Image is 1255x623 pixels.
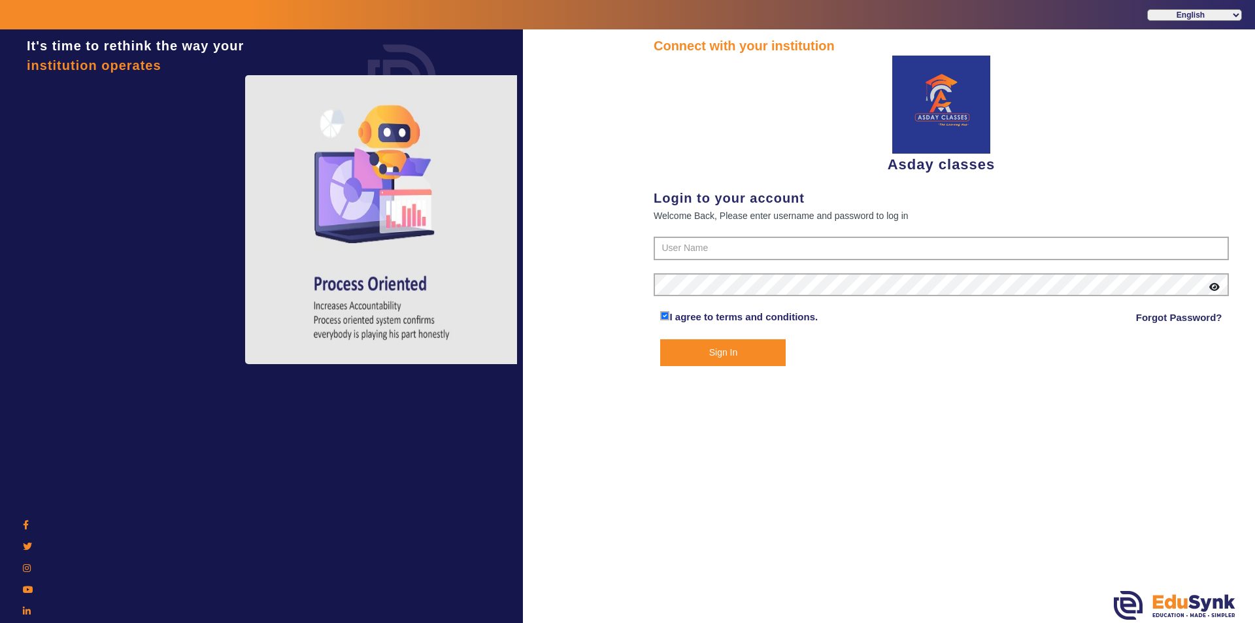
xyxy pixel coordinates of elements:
button: Sign In [660,339,786,366]
a: Forgot Password? [1136,310,1222,326]
span: institution operates [27,58,161,73]
input: User Name [654,237,1229,260]
img: 6c26f0c6-1b4f-4b8f-9f13-0669d385e8b7 [892,56,990,154]
img: login.png [353,29,451,127]
div: Welcome Back, Please enter username and password to log in [654,208,1229,224]
div: Connect with your institution [654,36,1229,56]
img: login4.png [245,75,520,364]
span: It's time to rethink the way your [27,39,244,53]
img: edusynk.png [1114,591,1235,620]
div: Asday classes [654,56,1229,175]
div: Login to your account [654,188,1229,208]
a: I agree to terms and conditions. [669,311,818,322]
